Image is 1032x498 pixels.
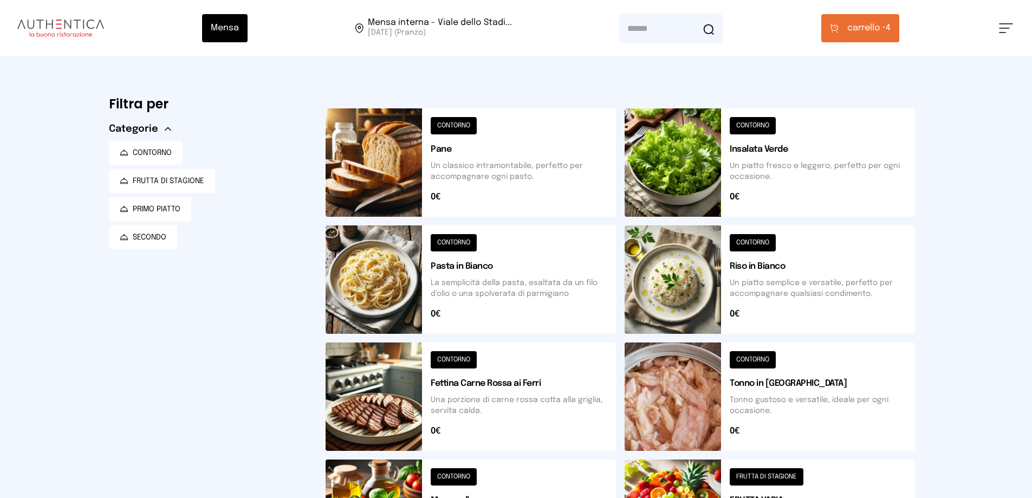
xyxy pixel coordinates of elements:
[109,121,158,137] span: Categorie
[202,14,248,42] button: Mensa
[109,197,191,221] button: PRIMO PIATTO
[109,121,171,137] button: Categorie
[821,14,899,42] button: carrello •4
[847,22,891,35] span: 4
[109,141,183,165] button: CONTORNO
[17,20,104,37] img: logo.8f33a47.png
[847,22,886,35] span: carrello •
[368,27,512,38] span: [DATE] (Pranzo)
[133,232,166,243] span: SECONDO
[133,176,204,186] span: FRUTTA DI STAGIONE
[133,147,172,158] span: CONTORNO
[368,18,512,38] span: Viale dello Stadio, 77, 05100 Terni TR, Italia
[109,225,177,249] button: SECONDO
[109,95,308,113] h6: Filtra per
[109,169,215,193] button: FRUTTA DI STAGIONE
[133,204,180,215] span: PRIMO PIATTO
